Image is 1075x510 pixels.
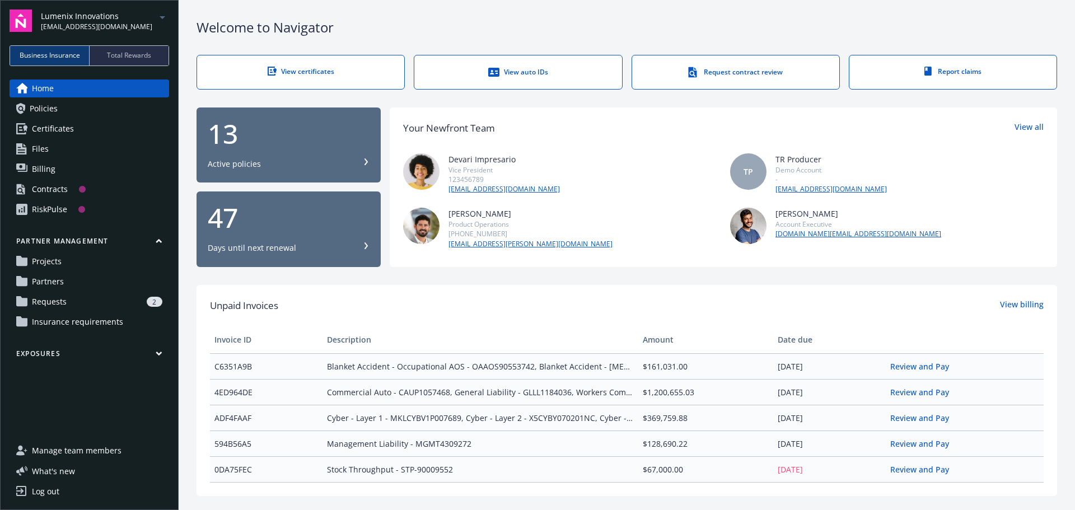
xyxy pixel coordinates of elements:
[1015,121,1044,135] a: View all
[32,442,121,460] span: Manage team members
[775,229,941,239] a: [DOMAIN_NAME][EMAIL_ADDRESS][DOMAIN_NAME]
[208,120,370,147] div: 13
[10,465,93,477] button: What's new
[208,242,296,254] div: Days until next renewal
[730,208,766,244] img: photo
[208,204,370,231] div: 47
[448,208,613,219] div: [PERSON_NAME]
[32,313,123,331] span: Insurance requirements
[403,153,440,190] img: photo
[890,438,958,449] a: Review and Pay
[41,10,169,32] button: Lumenix Innovations[EMAIL_ADDRESS][DOMAIN_NAME]arrowDropDown
[775,219,941,229] div: Account Executive
[638,405,773,431] td: $369,759.88
[197,191,381,267] button: 47Days until next renewal
[638,379,773,405] td: $1,200,655.03
[32,160,55,178] span: Billing
[773,431,886,456] td: [DATE]
[632,55,840,90] a: Request contract review
[775,153,887,165] div: TR Producer
[775,175,887,184] div: -
[197,55,405,90] a: View certificates
[32,273,64,291] span: Partners
[32,120,74,138] span: Certificates
[773,456,886,482] td: [DATE]
[448,229,613,238] div: [PHONE_NUMBER]
[32,293,67,311] span: Requests
[210,379,322,405] td: 4ED964DE
[156,10,169,24] a: arrowDropDown
[147,297,162,307] div: 2
[107,50,151,60] span: Total Rewards
[327,361,633,372] span: Blanket Accident - Occupational AOS - OAAOS90553742, Blanket Accident - [MEDICAL_DATA] CA - OACA1...
[210,405,322,431] td: ADF4FAAF
[210,431,322,456] td: 594B56A5
[890,464,958,475] a: Review and Pay
[775,184,887,194] a: [EMAIL_ADDRESS][DOMAIN_NAME]
[775,208,941,219] div: [PERSON_NAME]
[890,361,958,372] a: Review and Pay
[403,208,440,244] img: photo
[775,165,887,175] div: Demo Account
[437,67,599,78] div: View auto IDs
[10,236,169,250] button: Partner management
[10,180,169,198] a: Contracts
[10,252,169,270] a: Projects
[872,67,1034,76] div: Report claims
[208,158,261,170] div: Active policies
[638,326,773,353] th: Amount
[10,79,169,97] a: Home
[448,239,613,249] a: [EMAIL_ADDRESS][PERSON_NAME][DOMAIN_NAME]
[327,464,633,475] span: Stock Throughput - STP-90009552
[32,79,54,97] span: Home
[32,465,75,477] span: What ' s new
[10,273,169,291] a: Partners
[10,160,169,178] a: Billing
[448,165,560,175] div: Vice President
[773,326,886,353] th: Date due
[41,22,152,32] span: [EMAIL_ADDRESS][DOMAIN_NAME]
[197,107,381,183] button: 13Active policies
[638,353,773,379] td: $161,031.00
[32,252,62,270] span: Projects
[219,67,382,76] div: View certificates
[210,298,278,313] span: Unpaid Invoices
[1000,298,1044,313] a: View billing
[448,184,560,194] a: [EMAIL_ADDRESS][DOMAIN_NAME]
[10,10,32,32] img: navigator-logo.svg
[10,442,169,460] a: Manage team members
[10,349,169,363] button: Exposures
[322,326,638,353] th: Description
[890,413,958,423] a: Review and Pay
[20,50,80,60] span: Business Insurance
[32,180,68,198] div: Contracts
[10,293,169,311] a: Requests2
[655,67,817,78] div: Request contract review
[849,55,1057,90] a: Report claims
[327,438,633,450] span: Management Liability - MGMT4309272
[773,353,886,379] td: [DATE]
[41,10,152,22] span: Lumenix Innovations
[32,483,59,500] div: Log out
[403,121,495,135] div: Your Newfront Team
[10,100,169,118] a: Policies
[448,175,560,184] div: 123456789
[210,353,322,379] td: C6351A9B
[744,166,753,177] span: TP
[197,18,1057,37] div: Welcome to Navigator
[32,200,67,218] div: RiskPulse
[414,55,622,90] a: View auto IDs
[638,456,773,482] td: $67,000.00
[327,412,633,424] span: Cyber - Layer 1 - MKLCYBV1P007689, Cyber - Layer 2 - X5CYBY070201NC, Cyber - Layer 3 - CX3LPY0387...
[638,431,773,456] td: $128,690.22
[327,386,633,398] span: Commercial Auto - CAUP1057468, General Liability - GLLL1184036, Workers Compensation - VL0553739-...
[10,140,169,158] a: Files
[773,405,886,431] td: [DATE]
[210,326,322,353] th: Invoice ID
[10,313,169,331] a: Insurance requirements
[10,120,169,138] a: Certificates
[10,200,169,218] a: RiskPulse
[30,100,58,118] span: Policies
[890,387,958,397] a: Review and Pay
[448,153,560,165] div: Devari Impresario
